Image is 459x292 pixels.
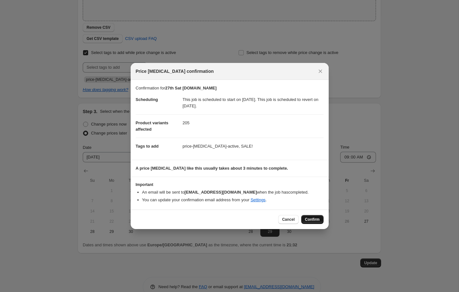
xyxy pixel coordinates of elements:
span: Tags to add [136,144,159,149]
span: Scheduling [136,97,158,102]
dd: price-[MEDICAL_DATA]-active, SALE! [183,138,324,155]
button: Confirm [301,215,324,224]
dd: 205 [183,114,324,131]
span: Price [MEDICAL_DATA] confirmation [136,68,214,74]
h3: Important [136,182,324,187]
b: A price [MEDICAL_DATA] like this usually takes about 3 minutes to complete. [136,166,288,171]
p: Confirmation for [136,85,324,91]
b: 27th Sat [DOMAIN_NAME] [165,86,217,90]
button: Cancel [278,215,298,224]
span: Cancel [282,217,295,222]
li: An email will be sent to when the job has completed . [142,189,324,196]
span: Confirm [305,217,320,222]
a: Settings [250,197,265,202]
b: [EMAIL_ADDRESS][DOMAIN_NAME] [184,190,257,195]
span: Product variants affected [136,120,169,132]
dd: This job is scheduled to start on [DATE]. This job is scheduled to revert on [DATE]. [183,91,324,114]
button: Close [316,67,325,76]
li: You can update your confirmation email address from your . [142,197,324,203]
